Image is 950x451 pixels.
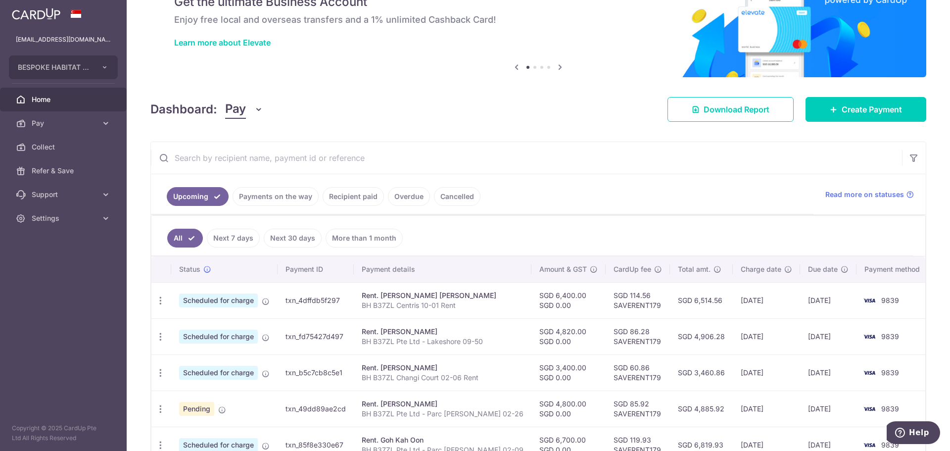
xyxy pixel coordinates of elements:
span: Status [179,264,200,274]
span: Support [32,190,97,200]
td: [DATE] [800,391,856,427]
p: BH B37ZL Centris 10-01 Rent [362,301,523,310]
td: [DATE] [733,282,800,318]
span: Refer & Save [32,166,97,176]
span: Settings [32,213,97,223]
p: BH B37ZL Changi Court 02-06 Rent [362,373,523,383]
span: Home [32,95,97,104]
h6: Enjoy free local and overseas transfers and a 1% unlimited Cashback Card! [174,14,902,26]
img: Bank Card [859,439,879,451]
span: 9839 [881,332,899,341]
td: SGD 4,885.92 [670,391,733,427]
th: Payment ID [278,256,354,282]
td: SGD 6,400.00 SGD 0.00 [531,282,606,318]
span: 9839 [881,404,899,413]
div: Rent. Goh Kah Oon [362,435,523,445]
span: BESPOKE HABITAT B37ZL PTE. LTD. [18,62,91,72]
div: Rent. [PERSON_NAME] [362,399,523,409]
img: Bank Card [859,367,879,379]
span: Pending [179,402,214,416]
span: Total amt. [678,264,711,274]
td: [DATE] [800,354,856,391]
a: Cancelled [434,187,480,206]
div: Rent. [PERSON_NAME] [362,327,523,337]
span: Collect [32,142,97,152]
td: SGD 4,800.00 SGD 0.00 [531,391,606,427]
td: [DATE] [733,391,800,427]
td: SGD 3,400.00 SGD 0.00 [531,354,606,391]
a: Learn more about Elevate [174,38,271,48]
img: CardUp [12,8,60,20]
td: txn_fd75427d497 [278,318,354,354]
div: Rent. [PERSON_NAME] [PERSON_NAME] [362,291,523,301]
td: SGD 4,906.28 [670,318,733,354]
td: [DATE] [800,318,856,354]
span: Scheduled for charge [179,294,258,307]
td: SGD 6,514.56 [670,282,733,318]
button: Pay [225,100,263,119]
a: All [167,229,203,248]
a: Upcoming [167,187,229,206]
a: Create Payment [806,97,926,122]
span: 9839 [881,368,899,377]
a: Recipient paid [323,187,384,206]
span: Pay [225,100,246,119]
td: txn_49dd89ae2cd [278,391,354,427]
td: [DATE] [733,318,800,354]
input: Search by recipient name, payment id or reference [151,142,902,174]
img: Bank Card [859,295,879,306]
iframe: Opens a widget where you can find more information [887,421,940,446]
img: Bank Card [859,331,879,343]
td: txn_4dffdb5f297 [278,282,354,318]
p: BH B37ZL Pte Ltd - Lakeshore 09-50 [362,337,523,347]
span: 9839 [881,441,899,449]
td: SGD 114.56 SAVERENT179 [606,282,670,318]
a: Next 7 days [207,229,260,248]
span: Read more on statuses [825,190,904,200]
span: Charge date [741,264,781,274]
span: 9839 [881,296,899,304]
td: SGD 85.92 SAVERENT179 [606,391,670,427]
td: SGD 60.86 SAVERENT179 [606,354,670,391]
div: Rent. [PERSON_NAME] [362,363,523,373]
span: Due date [808,264,838,274]
a: Read more on statuses [825,190,914,200]
a: Overdue [388,187,430,206]
span: Download Report [704,103,769,115]
img: Bank Card [859,403,879,415]
th: Payment method [856,256,932,282]
td: [DATE] [800,282,856,318]
a: Next 30 days [264,229,322,248]
p: BH B37ZL Pte Ltd - Parc [PERSON_NAME] 02-26 [362,409,523,419]
td: SGD 4,820.00 SGD 0.00 [531,318,606,354]
span: Scheduled for charge [179,330,258,344]
a: More than 1 month [326,229,403,248]
p: [EMAIL_ADDRESS][DOMAIN_NAME] [16,35,111,45]
span: Amount & GST [539,264,587,274]
td: SGD 86.28 SAVERENT179 [606,318,670,354]
h4: Dashboard: [150,100,217,118]
span: Create Payment [842,103,902,115]
span: CardUp fee [614,264,651,274]
span: Pay [32,118,97,128]
td: SGD 3,460.86 [670,354,733,391]
td: txn_b5c7cb8c5e1 [278,354,354,391]
td: [DATE] [733,354,800,391]
button: BESPOKE HABITAT B37ZL PTE. LTD. [9,55,118,79]
th: Payment details [354,256,531,282]
a: Download Report [667,97,794,122]
a: Payments on the way [233,187,319,206]
span: Scheduled for charge [179,366,258,380]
